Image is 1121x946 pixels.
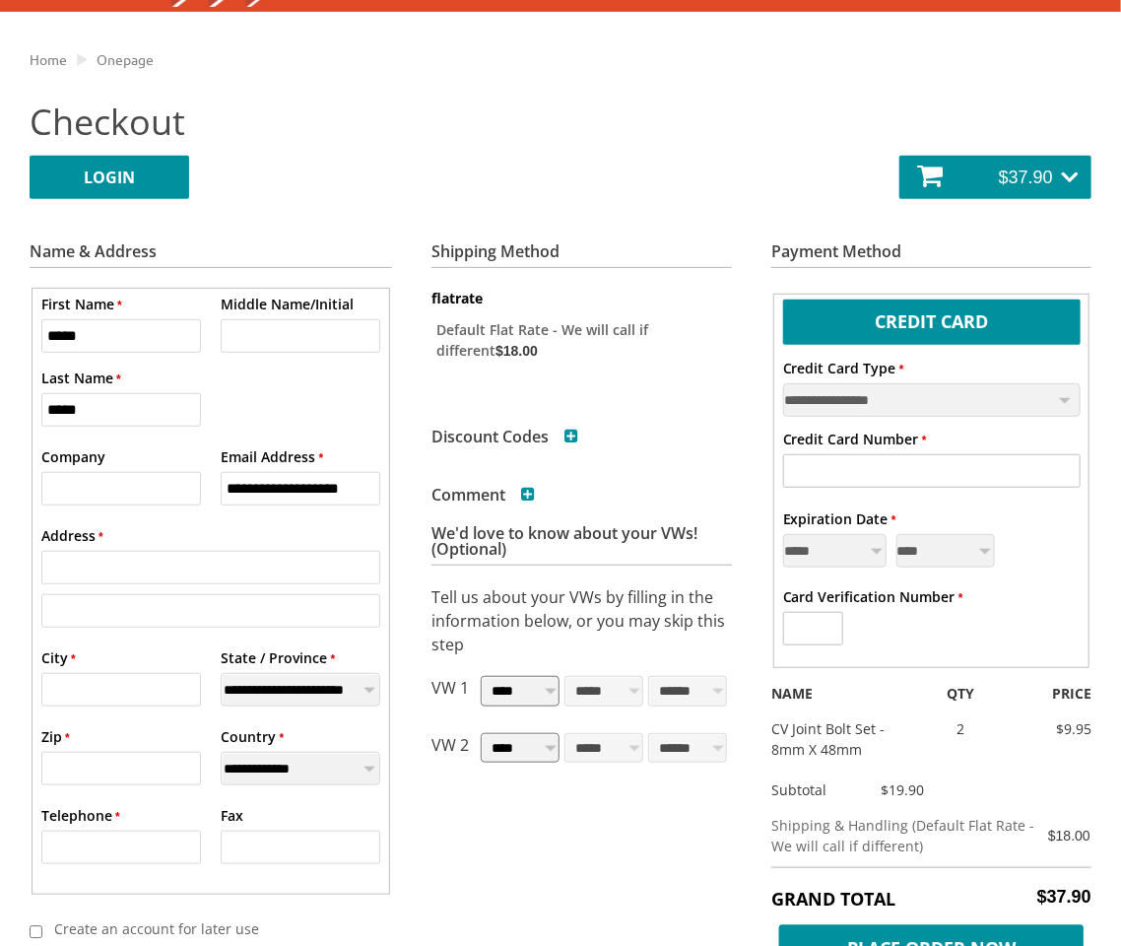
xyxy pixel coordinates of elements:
[757,683,931,704] div: NAME
[783,429,927,449] label: Credit Card Number
[431,676,469,713] p: VW 1
[41,294,122,314] label: First Name
[431,585,732,656] p: Tell us about your VWs by filling in the information below, or you may skip this step
[757,779,868,800] div: Subtotal
[30,243,392,268] h3: Name & Address
[999,168,1053,187] span: $37.90
[431,487,535,503] h3: Comment
[221,446,323,467] label: Email Address
[771,887,1091,911] h5: Grand Total
[783,508,896,529] label: Expiration Date
[771,243,1091,268] h3: Payment Method
[41,525,103,546] label: Address
[783,586,963,607] label: Card Verification Number
[41,805,120,826] label: Telephone
[495,343,538,359] span: $18.00
[431,429,578,444] h3: Discount Codes
[41,726,70,747] label: Zip
[221,294,354,314] label: Middle Name/Initial
[30,98,1091,146] h2: Checkout
[41,446,105,467] label: Company
[221,647,335,668] label: State / Province
[1048,828,1090,844] span: $18.00
[431,289,732,308] dt: flatrate
[431,733,469,771] p: VW 2
[990,718,1106,739] div: $9.95
[41,647,76,668] label: City
[757,718,931,760] div: CV Joint Bolt Set - 8mm X 48mm
[932,718,990,739] div: 2
[97,50,154,68] a: Onepage
[783,358,904,378] label: Credit Card Type
[30,50,67,68] a: Home
[41,368,121,388] label: Last Name
[431,243,732,268] h3: Shipping Method
[990,683,1106,704] div: PRICE
[431,525,732,566] h3: We'd love to know about your VWs! (Optional)
[932,683,990,704] div: QTY
[42,912,365,945] label: Create an account for later use
[30,156,189,199] a: LOGIN
[771,805,1038,867] td: Shipping & Handling (Default Flat Rate - We will call if different)
[221,805,243,826] label: Fax
[1037,887,1091,908] span: $37.90
[221,726,284,747] label: Country
[783,300,1081,340] label: Credit Card
[431,313,692,365] label: Default Flat Rate - We will call if different
[868,779,924,800] div: $19.90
